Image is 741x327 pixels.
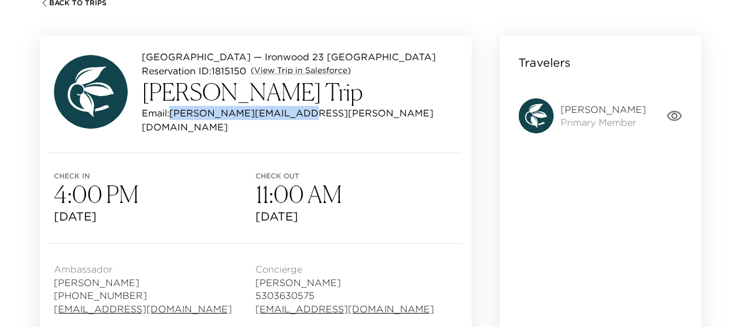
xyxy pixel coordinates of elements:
[54,180,255,208] h3: 4:00 PM
[54,289,232,302] span: [PHONE_NUMBER]
[142,64,246,78] p: Reservation ID: 1815150
[255,289,433,302] span: 5303630575
[255,208,457,225] span: [DATE]
[518,98,554,133] img: avatar.4afec266560d411620d96f9f038fe73f.svg
[54,208,255,225] span: [DATE]
[255,180,457,208] h3: 11:00 AM
[255,302,433,315] a: [EMAIL_ADDRESS][DOMAIN_NAME]
[255,263,433,276] span: Concierge
[255,172,457,180] span: Check out
[561,116,646,129] span: Primary Member
[54,263,232,276] span: Ambassador
[54,172,255,180] span: Check in
[54,55,128,129] img: avatar.4afec266560d411620d96f9f038fe73f.svg
[142,106,457,134] p: Email: [PERSON_NAME][EMAIL_ADDRESS][PERSON_NAME][DOMAIN_NAME]
[142,78,457,106] h3: [PERSON_NAME] Trip
[54,276,232,289] span: [PERSON_NAME]
[255,276,433,289] span: [PERSON_NAME]
[251,65,351,77] a: (View Trip in Salesforce)
[561,103,646,116] span: [PERSON_NAME]
[54,302,232,315] a: [EMAIL_ADDRESS][DOMAIN_NAME]
[142,50,457,64] p: [GEOGRAPHIC_DATA] — Ironwood 23 [GEOGRAPHIC_DATA]
[518,54,571,71] p: Travelers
